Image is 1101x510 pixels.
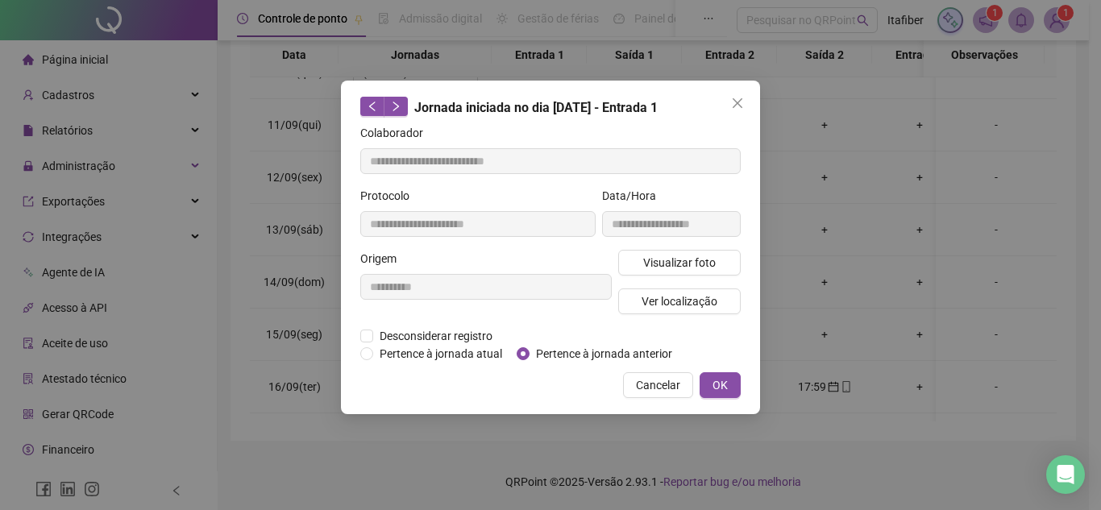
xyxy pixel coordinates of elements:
button: left [360,97,384,116]
label: Protocolo [360,187,420,205]
button: Cancelar [623,372,693,398]
span: Cancelar [636,376,680,394]
div: Jornada iniciada no dia [DATE] - Entrada 1 [360,97,741,118]
span: right [390,101,401,112]
span: OK [713,376,728,394]
button: Ver localização [618,288,741,314]
button: right [384,97,408,116]
span: Pertence à jornada anterior [530,345,679,363]
div: Open Intercom Messenger [1046,455,1085,494]
span: left [367,101,378,112]
button: Close [725,90,750,116]
span: Visualizar foto [643,254,716,272]
span: close [731,97,744,110]
span: Desconsiderar registro [373,327,499,345]
span: Pertence à jornada atual [373,345,509,363]
label: Origem [360,250,407,267]
button: OK [700,372,741,398]
label: Colaborador [360,124,434,142]
button: Visualizar foto [618,250,741,276]
span: Ver localização [642,292,717,310]
label: Data/Hora [602,187,667,205]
